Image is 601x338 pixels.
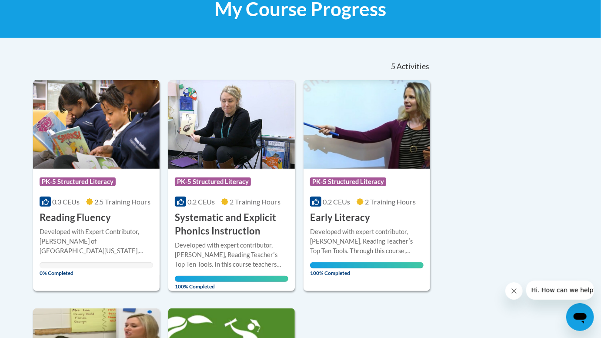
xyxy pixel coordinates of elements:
[40,227,153,256] div: Developed with Expert Contributor, [PERSON_NAME] of [GEOGRAPHIC_DATA][US_STATE], [GEOGRAPHIC_DATA...
[310,262,424,268] div: Your progress
[175,241,288,269] div: Developed with expert contributor, [PERSON_NAME], Reading Teacherʹs Top Ten Tools. In this course...
[310,211,370,224] h3: Early Literacy
[323,197,350,206] span: 0.2 CEUs
[310,227,424,256] div: Developed with expert contributor, [PERSON_NAME], Reading Teacherʹs Top Ten Tools. Through this c...
[230,197,280,206] span: 2 Training Hours
[168,80,295,169] img: Course Logo
[40,211,111,224] h3: Reading Fluency
[187,197,215,206] span: 0.2 CEUs
[5,6,70,13] span: Hi. How can we help?
[505,282,523,300] iframe: Close message
[310,177,386,186] span: PK-5 Structured Literacy
[526,281,594,300] iframe: Message from company
[304,80,430,169] img: Course Logo
[175,211,288,238] h3: Systematic and Explicit Phonics Instruction
[365,197,416,206] span: 2 Training Hours
[168,80,295,291] a: Course LogoPK-5 Structured Literacy0.2 CEUs2 Training Hours Systematic and Explicit Phonics Instr...
[33,80,160,169] img: Course Logo
[175,177,251,186] span: PK-5 Structured Literacy
[94,197,150,206] span: 2.5 Training Hours
[310,262,424,276] span: 100% Completed
[175,276,288,282] div: Your progress
[397,62,429,71] span: Activities
[304,80,430,291] a: Course LogoPK-5 Structured Literacy0.2 CEUs2 Training Hours Early LiteracyDeveloped with expert c...
[391,62,395,71] span: 5
[175,276,288,290] span: 100% Completed
[52,197,80,206] span: 0.3 CEUs
[566,303,594,331] iframe: Button to launch messaging window
[33,80,160,291] a: Course LogoPK-5 Structured Literacy0.3 CEUs2.5 Training Hours Reading FluencyDeveloped with Exper...
[40,177,116,186] span: PK-5 Structured Literacy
